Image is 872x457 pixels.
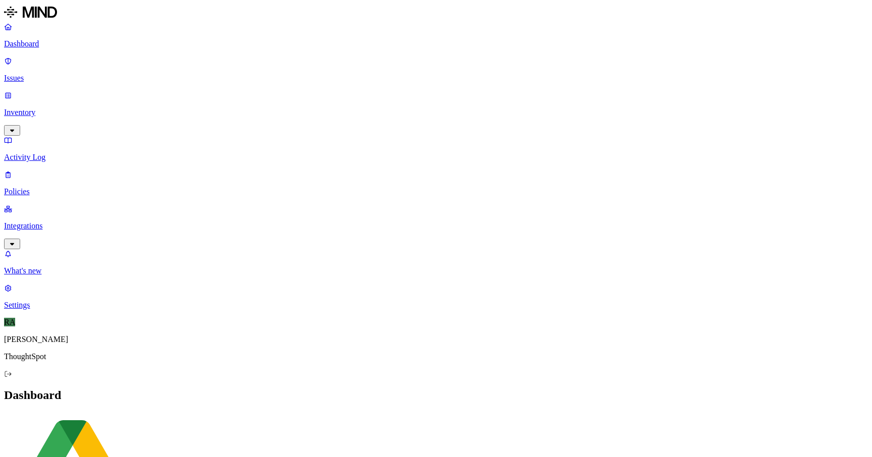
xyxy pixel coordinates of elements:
p: Settings [4,301,868,310]
p: Issues [4,74,868,83]
p: What's new [4,266,868,275]
p: Dashboard [4,39,868,48]
a: Issues [4,56,868,83]
a: What's new [4,249,868,275]
a: Activity Log [4,136,868,162]
p: Policies [4,187,868,196]
a: Settings [4,283,868,310]
a: Policies [4,170,868,196]
a: Inventory [4,91,868,134]
h2: Dashboard [4,388,868,402]
a: Dashboard [4,22,868,48]
p: Inventory [4,108,868,117]
p: Integrations [4,221,868,231]
a: Integrations [4,204,868,248]
span: RA [4,318,15,326]
a: MIND [4,4,868,22]
p: Activity Log [4,153,868,162]
p: ThoughtSpot [4,352,868,361]
img: MIND [4,4,57,20]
